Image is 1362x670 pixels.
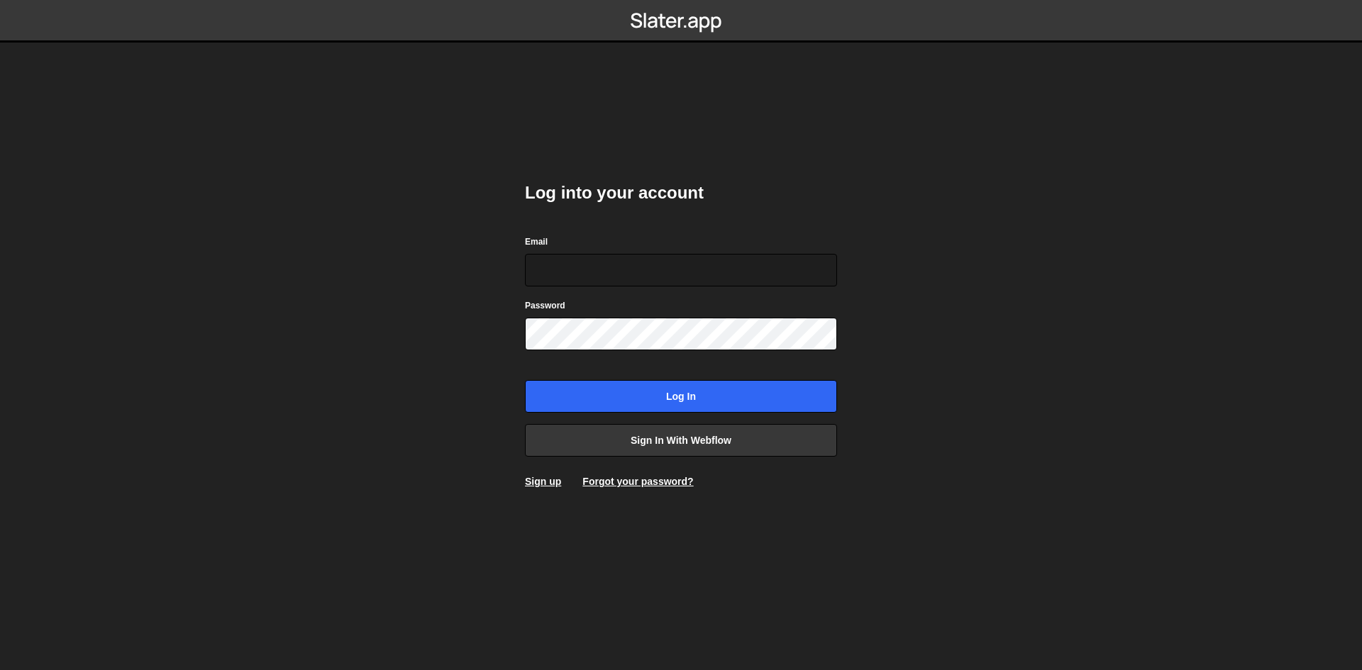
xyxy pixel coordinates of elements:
[525,424,837,457] a: Sign in with Webflow
[525,182,837,204] h2: Log into your account
[525,298,565,313] label: Password
[525,235,548,249] label: Email
[525,380,837,413] input: Log in
[582,476,693,487] a: Forgot your password?
[525,476,561,487] a: Sign up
